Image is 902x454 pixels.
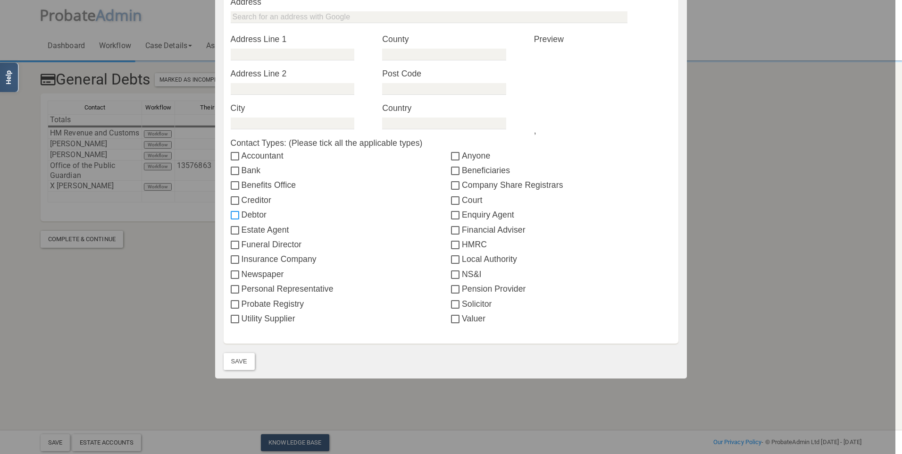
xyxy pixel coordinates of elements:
[231,102,368,114] label: City
[231,194,451,206] label: Creditor
[231,197,242,205] input: Creditor
[451,168,462,175] input: Beneficiaries
[231,209,451,221] label: Debtor
[451,256,462,264] input: Local Authority
[451,209,671,221] label: Enquiry Agent
[382,102,520,114] label: Country
[231,224,451,236] label: Estate Agent
[451,238,671,251] label: HMRC
[231,286,242,294] input: Personal Representative
[451,197,462,205] input: Court
[382,67,520,80] label: Post Code
[231,238,451,251] label: Funeral Director
[231,227,242,235] input: Estate Agent
[231,33,368,45] label: Address Line 1
[224,353,255,370] button: Save
[451,298,671,310] label: Solicitor
[451,271,462,279] input: NS&I
[231,268,451,280] label: Newspaper
[451,242,462,249] input: HMRC
[231,168,242,175] input: Bank
[231,150,451,162] label: Accountant
[231,182,242,190] input: Benefits Office
[451,301,462,309] input: Solicitor
[231,316,242,323] input: Utility Supplier
[451,153,462,160] input: Anyone
[451,212,462,219] input: Enquiry Agent
[231,271,242,279] input: Newspaper
[451,253,671,265] label: Local Authority
[534,33,672,45] p: Preview
[231,11,627,23] input: Search for an address with Google
[451,224,671,236] label: Financial Adviser
[451,150,671,162] label: Anyone
[231,67,368,80] label: Address Line 2
[451,182,462,190] input: Company Share Registrars
[231,242,242,249] input: Funeral Director
[451,227,462,235] input: Financial Adviser
[527,33,679,137] div: ,
[451,312,671,325] label: Valuer
[231,253,451,265] label: Insurance Company
[231,137,672,149] label: Contact Types: (Please tick all the applicable types)
[231,164,451,177] label: Bank
[451,164,671,177] label: Beneficiaries
[231,312,451,325] label: Utility Supplier
[231,153,242,160] input: Accountant
[382,33,520,45] label: County
[231,298,451,310] label: Probate Registry
[451,283,671,295] label: Pension Provider
[231,283,451,295] label: Personal Representative
[231,179,451,191] label: Benefits Office
[451,286,462,294] input: Pension Provider
[451,194,671,206] label: Court
[451,316,462,323] input: Valuer
[231,301,242,309] input: Probate Registry
[231,256,242,264] input: Insurance Company
[451,179,671,191] label: Company Share Registrars
[451,268,671,280] label: NS&I
[231,212,242,219] input: Debtor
